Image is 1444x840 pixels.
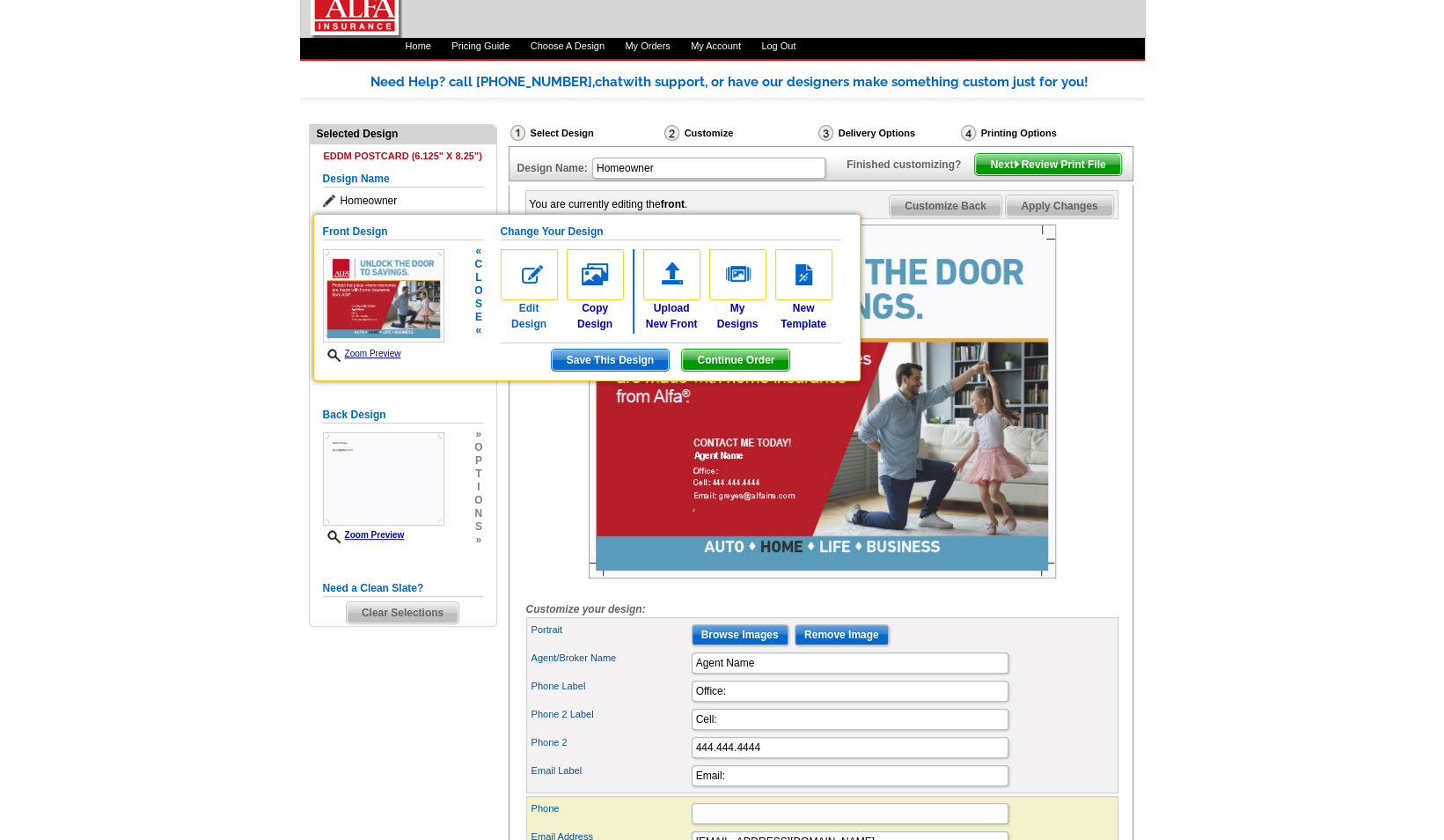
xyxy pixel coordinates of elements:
input: Browse Images [692,624,788,645]
a: NewTemplate [775,249,832,332]
span: p [474,454,482,468]
img: new-template.gif [775,249,832,300]
i: Customize your design: [526,603,646,615]
label: Phone 2 Label [531,707,690,722]
h5: Change Your Design [501,224,841,240]
span: i [474,481,482,494]
span: Continue Order [682,350,789,371]
img: Customize [664,125,679,141]
label: Portrait [531,623,690,637]
strong: Design Name: [517,162,588,174]
div: Customize [663,124,817,146]
a: EditDesign [501,249,558,332]
span: o [474,441,482,454]
img: Z18879233_00001_1.jpg [589,225,1056,578]
span: » [474,428,482,441]
span: o [474,494,482,507]
label: Phone Label [531,679,690,694]
div: Select Design [509,124,663,146]
span: Customize Back [890,195,1001,217]
img: Z18879233_00001_2.jpg [323,432,444,526]
div: Printing Options [959,124,1116,142]
img: Delivery Options [818,125,833,141]
iframe: LiveChat chat widget [1092,431,1444,840]
h4: EDDM Postcard (6.125" x 8.25") [323,151,483,162]
img: Printing Options & Summary [961,125,976,141]
a: Choose A Design [531,41,605,51]
span: Next Review Print File [975,154,1120,175]
label: Phone 2 [531,735,690,750]
a: My Account [691,41,741,51]
img: upload-front.gif [643,249,700,300]
a: Log Out [761,41,795,51]
span: s [474,298,482,311]
span: « [474,324,482,337]
span: chat [595,74,623,90]
label: Phone [531,801,690,816]
span: n [474,507,482,520]
input: Remove Image [795,624,889,645]
span: « [474,245,482,258]
button: Save This Design [551,349,670,372]
img: Select Design [510,125,525,141]
div: You are currently editing the . [530,196,688,212]
span: o [474,284,482,298]
span: c [474,258,482,271]
img: button-next-arrow-white.png [1013,160,1021,168]
label: Agent/Broker Name [531,651,690,666]
img: my-designs.gif [709,249,766,300]
img: copy-design.gif [567,249,624,300]
h5: Front Design [323,224,483,240]
a: Zoom Preview [323,349,401,358]
img: Z18879233_00001_1.jpg [323,249,444,343]
h5: Need a Clean Slate? [323,580,483,597]
span: Clear Selections [347,602,458,623]
div: Selected Design [310,125,496,142]
div: Need Help? call [PHONE_NUMBER], with support, or have our designers make something custom just fo... [370,72,1145,92]
span: Homeowner [323,192,483,210]
h5: Back Design [323,407,483,424]
a: Pricing Guide [451,41,509,51]
span: l [474,271,482,284]
h5: Design Name [323,171,483,188]
span: t [474,468,482,481]
button: Continue Order [681,349,790,372]
span: » [474,534,482,547]
a: Copy Design [567,249,624,332]
span: Save This Design [552,350,669,371]
a: Home [406,41,431,51]
a: Zoom Preview [323,530,405,540]
b: front [661,198,685,210]
span: Apply Changes [1006,195,1112,217]
a: My Orders [625,41,670,51]
label: Email Label [531,763,690,778]
span: s [474,520,482,534]
a: UploadNew Front [643,249,700,332]
span: e [474,311,482,324]
strong: Finished customizing? [847,158,971,171]
a: MyDesigns [709,249,766,332]
div: Delivery Options [817,124,959,142]
img: edit-design.gif [501,249,558,300]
